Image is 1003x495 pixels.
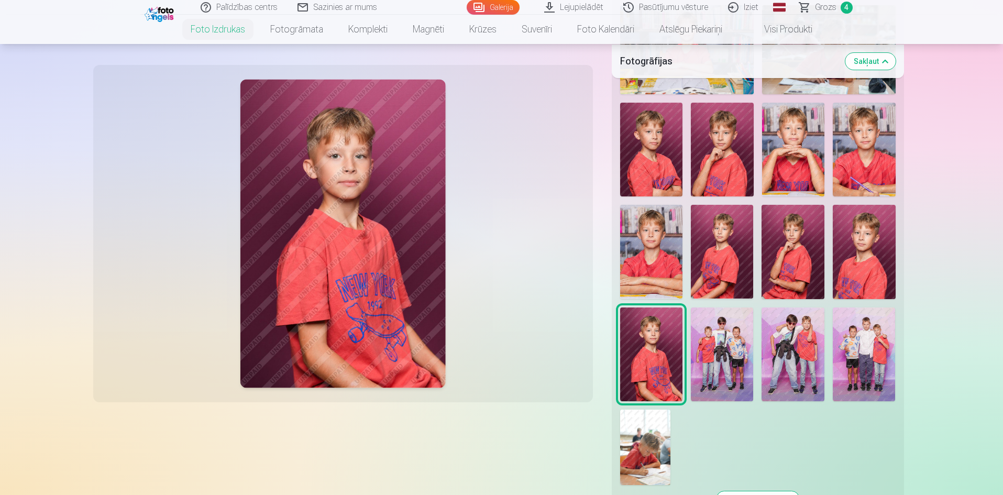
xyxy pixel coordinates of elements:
[145,4,177,22] img: /fa1
[841,2,853,14] span: 4
[620,53,837,68] h5: Fotogrāfijas
[457,15,509,44] a: Krūzes
[735,15,825,44] a: Visi produkti
[647,15,735,44] a: Atslēgu piekariņi
[400,15,457,44] a: Magnēti
[258,15,336,44] a: Fotogrāmata
[336,15,400,44] a: Komplekti
[815,1,836,14] span: Grozs
[565,15,647,44] a: Foto kalendāri
[509,15,565,44] a: Suvenīri
[178,15,258,44] a: Foto izdrukas
[845,52,896,69] button: Sakļaut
